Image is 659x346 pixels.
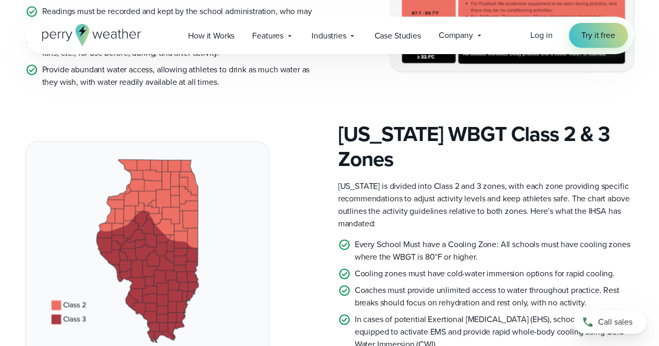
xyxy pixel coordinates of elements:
[188,30,234,42] span: How it Works
[530,29,552,41] span: Log in
[355,238,634,263] p: Every School Must have a Cooling Zone: All schools must have cooling zones where the WBGT is 80°F...
[581,29,615,42] span: Try it free
[179,25,243,46] a: How it Works
[355,267,615,280] p: Cooling zones must have cold-water immersion options for rapid cooling.
[365,25,429,46] a: Case Studies
[42,5,321,30] p: Readings must be recorded and kept by the school administration, who may delegate this task.
[374,30,420,42] span: Case Studies
[338,122,634,172] h3: [US_STATE] WBGT Class 2 & 3 Zones
[439,29,473,42] span: Company
[312,30,346,42] span: Industries
[569,23,627,48] a: Try it free
[355,284,634,309] p: Coaches must provide unlimited access to water throughout practice. Rest breaks should focus on r...
[574,311,646,334] a: Call sales
[252,30,283,42] span: Features
[338,180,634,230] p: [US_STATE] is divided into Class 2 and 3 zones, with each zone providing specific recommendations...
[42,63,321,88] p: Provide abundant water access, allowing athletes to drink as much water as they wish, with water ...
[598,316,632,328] span: Call sales
[530,29,552,42] a: Log in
